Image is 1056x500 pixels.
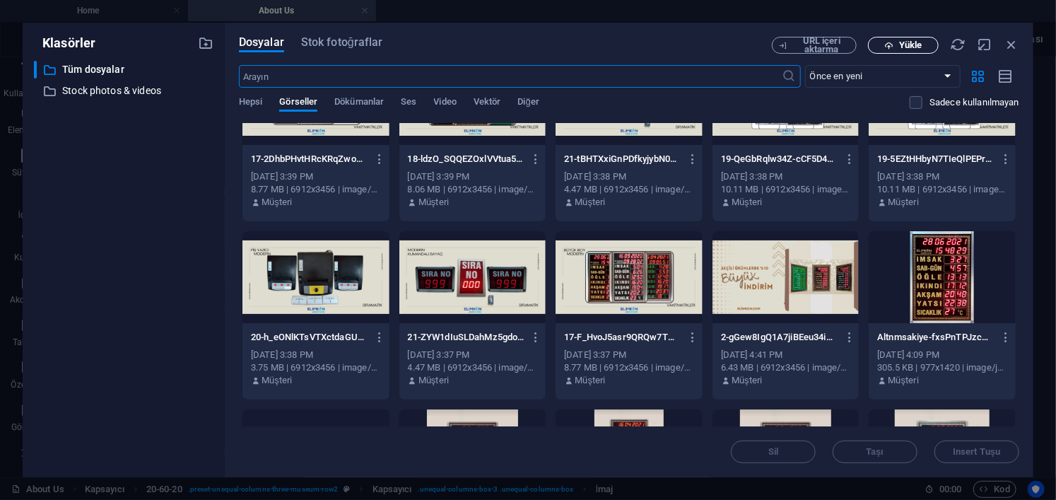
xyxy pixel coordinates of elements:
[977,37,992,52] i: Küçült
[877,361,1007,374] div: 305.5 KB | 977x1420 | image/jpeg
[868,37,939,54] button: Yükle
[950,37,966,52] i: Yeniden Yükle
[899,41,922,50] span: Yükle
[251,361,381,374] div: 3.75 MB | 6912x3456 | image/png
[34,34,95,52] p: Klasörler
[62,62,187,78] p: Tüm dosyalar
[564,349,694,361] div: [DATE] 3:37 PM
[793,37,850,54] span: URL içeri aktarma
[564,183,694,196] div: 4.47 MB | 6912x3456 | image/png
[251,170,381,183] div: [DATE] 3:39 PM
[721,349,851,361] div: [DATE] 4:41 PM
[518,93,540,113] span: Diğer
[408,153,524,165] p: 18-ldzO_SQQEZOxlVVtua5-vg.png
[401,93,416,113] span: Ses
[251,331,368,344] p: 20-h_eONlKTsVTXctdaGUpZ1w.png
[408,170,538,183] div: [DATE] 3:39 PM
[721,331,838,344] p: 2-gGew8IgQ1A7jiBEeu34ioA.png
[877,349,1007,361] div: [DATE] 4:09 PM
[564,170,694,183] div: [DATE] 3:38 PM
[772,37,857,54] button: URL içeri aktarma
[732,196,762,209] p: Müşteri
[418,374,449,387] p: Müşteri
[198,35,213,51] i: Yeni klasör oluştur
[239,34,284,51] span: Dosyalar
[418,196,449,209] p: Müşteri
[929,96,1019,109] p: Sadece web sitesinde kullanılmayan dosyaları görüntüleyin. Bu oturum sırasında eklenen dosyalar h...
[408,349,538,361] div: [DATE] 3:37 PM
[721,170,851,183] div: [DATE] 3:38 PM
[888,374,919,387] p: Müşteri
[301,34,383,51] span: Stok fotoğraflar
[877,331,994,344] p: Altnmsakiye-fxsPnTPJzcNzwmH024jwpA.jpeg
[434,93,457,113] span: Video
[474,93,501,113] span: Vektör
[251,349,381,361] div: [DATE] 3:38 PM
[575,196,605,209] p: Müşteri
[732,374,762,387] p: Müşteri
[408,331,524,344] p: 21-ZYW1dIuSLDahMz5gdolMbA.png
[1004,37,1019,52] i: Kapat
[877,170,1007,183] div: [DATE] 3:38 PM
[62,83,187,99] p: Stock photos & videos
[34,61,37,79] div: ​
[251,153,368,165] p: 17-2DhbPHvtHRcKRqZwoCVjoQ.png
[279,93,317,113] span: Görseller
[721,153,838,165] p: 19-QeGbRqlw34Z-cCF5D4Ngqg.png
[888,196,919,209] p: Müşteri
[721,361,851,374] div: 6.43 MB | 6912x3456 | image/png
[564,153,681,165] p: 21-tBHTXxiGnPDfkyjybN0wsA.png
[575,374,605,387] p: Müşteri
[334,93,384,113] span: Dökümanlar
[877,153,994,165] p: 19-5EZtHHbyN7TIeQlPEPrEiw.png
[262,374,292,387] p: Müşteri
[262,196,292,209] p: Müşteri
[408,361,538,374] div: 4.47 MB | 6912x3456 | image/png
[239,65,782,88] input: Arayın
[877,183,1007,196] div: 10.11 MB | 6912x3456 | image/png
[564,331,681,344] p: 17-F_HvoJ5asr9QRQw7TMnxxA.png
[34,82,213,100] div: Stock photos & videos
[408,183,538,196] div: 8.06 MB | 6912x3456 | image/png
[721,183,851,196] div: 10.11 MB | 6912x3456 | image/png
[251,183,381,196] div: 8.77 MB | 6912x3456 | image/png
[564,361,694,374] div: 8.77 MB | 6912x3456 | image/png
[239,93,262,113] span: Hepsi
